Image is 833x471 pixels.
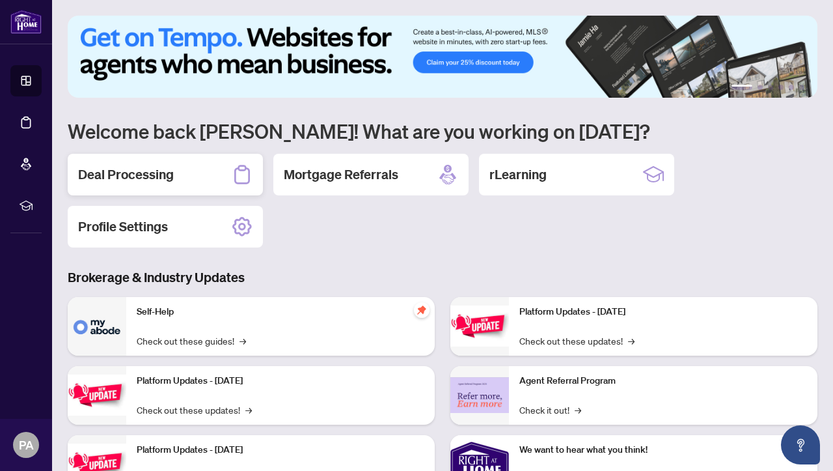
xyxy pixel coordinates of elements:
h2: Mortgage Referrals [284,165,398,184]
h2: Deal Processing [78,165,174,184]
button: Open asap [781,425,820,464]
h1: Welcome back [PERSON_NAME]! What are you working on [DATE]? [68,119,817,143]
span: pushpin [414,302,430,318]
img: Platform Updates - September 16, 2025 [68,375,126,416]
button: 6 [799,85,804,90]
p: Self-Help [137,305,424,319]
p: Platform Updates - [DATE] [137,374,424,388]
img: Slide 0 [68,16,817,98]
h3: Brokerage & Industry Updates [68,268,817,287]
a: Check it out!→ [519,403,581,417]
p: Agent Referral Program [519,374,807,388]
span: → [239,334,246,348]
span: → [245,403,252,417]
img: Platform Updates - June 23, 2025 [450,306,509,347]
button: 3 [768,85,773,90]
button: 4 [778,85,784,90]
a: Check out these guides!→ [137,334,246,348]
p: Platform Updates - [DATE] [519,305,807,319]
a: Check out these updates!→ [137,403,252,417]
button: 2 [758,85,763,90]
img: Self-Help [68,297,126,356]
span: → [628,334,635,348]
img: logo [10,10,42,34]
a: Check out these updates!→ [519,334,635,348]
p: We want to hear what you think! [519,443,807,457]
button: 1 [731,85,752,90]
button: 5 [789,85,794,90]
p: Platform Updates - [DATE] [137,443,424,457]
span: PA [19,436,34,454]
h2: rLearning [489,165,547,184]
h2: Profile Settings [78,218,168,236]
span: → [575,403,581,417]
img: Agent Referral Program [450,377,509,413]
